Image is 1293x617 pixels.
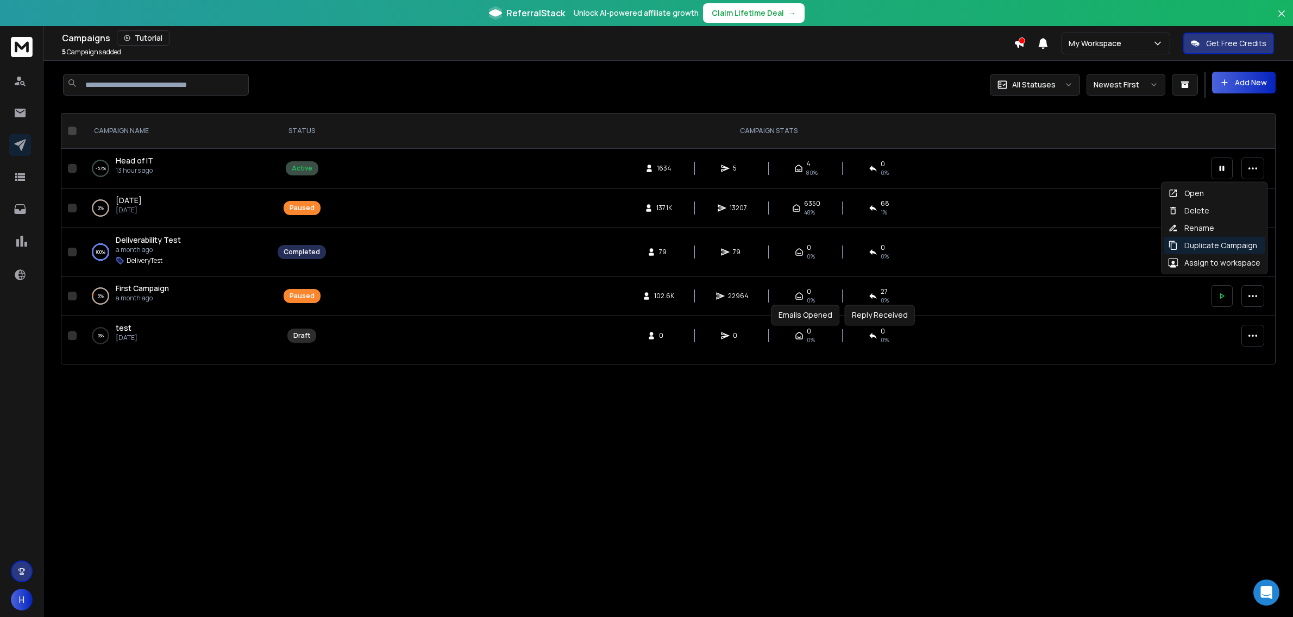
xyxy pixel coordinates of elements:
span: 0 [881,160,885,168]
td: 5%First Campaigna month ago [81,276,271,316]
span: 0 [807,327,811,336]
button: Tutorial [117,30,170,46]
td: -57%Head of IT13 hours ago [81,149,271,188]
span: 1634 [657,164,671,173]
div: Assign to workspace [1168,257,1260,268]
button: Claim Lifetime Deal→ [703,3,805,23]
th: CAMPAIGN STATS [332,114,1204,149]
span: 0 [733,331,744,340]
span: 102.6K [654,292,674,300]
span: 1 % [881,208,887,217]
td: 100%Deliverability Testa month agoDeliveryTest [81,228,271,276]
th: STATUS [271,114,332,149]
a: test [116,323,131,333]
p: DeliveryTest [127,256,162,265]
span: 0% [807,296,815,305]
p: Unlock AI-powered affiliate growth [574,8,699,18]
span: 0 % [881,168,889,177]
p: 5 % [97,291,104,301]
div: Paused [290,204,315,212]
span: 5 [733,164,744,173]
span: 22964 [728,292,749,300]
button: Add New [1212,72,1276,93]
div: Draft [293,331,310,340]
span: ReferralStack [506,7,565,20]
div: Campaigns [62,30,1014,46]
button: Newest First [1087,74,1165,96]
p: [DATE] [116,333,137,342]
button: H [11,589,33,610]
span: 0 [881,243,885,252]
span: 68 [881,199,889,208]
span: 137.1K [656,204,672,212]
a: [DATE] [116,195,142,206]
span: [DATE] [116,195,142,205]
div: Completed [284,248,320,256]
span: 0 [807,243,811,252]
div: Open Intercom Messenger [1253,580,1279,606]
p: a month ago [116,245,181,254]
span: 0 % [881,296,889,305]
span: test [116,323,131,333]
p: 0 % [98,203,104,213]
span: 0 [881,327,885,336]
span: 0 [807,287,811,296]
td: 0%test[DATE] [81,316,271,356]
span: 6350 [804,199,820,208]
button: Get Free Credits [1183,33,1274,54]
a: Head of IT [116,155,153,166]
div: Open [1168,188,1204,199]
span: 0% [807,336,815,344]
span: 48 % [804,208,815,217]
div: Emails Opened [771,305,839,325]
span: Deliverability Test [116,235,181,245]
p: Campaigns added [62,48,121,56]
span: 4 [806,160,811,168]
th: CAMPAIGN NAME [81,114,271,149]
td: 0%[DATE][DATE] [81,188,271,228]
p: 0 % [98,330,104,341]
span: 13207 [730,204,747,212]
div: Rename [1168,223,1214,234]
button: Close banner [1275,7,1289,33]
span: 0% [807,252,815,261]
span: 0% [881,336,889,344]
span: 0 % [881,252,889,261]
a: First Campaign [116,283,169,294]
div: Duplicate Campaign [1168,240,1257,251]
p: -57 % [96,163,106,174]
div: Paused [290,292,315,300]
div: Active [292,164,312,173]
a: Deliverability Test [116,235,181,245]
div: Delete [1168,205,1209,216]
span: 0 [659,331,670,340]
p: All Statuses [1012,79,1056,90]
p: a month ago [116,294,169,303]
p: [DATE] [116,206,142,215]
p: My Workspace [1069,38,1126,49]
span: 5 [62,47,66,56]
span: 27 [881,287,888,296]
span: 79 [659,248,670,256]
p: 100 % [96,247,105,257]
span: → [788,8,796,18]
div: Reply Received [845,305,915,325]
span: 79 [733,248,744,256]
p: 13 hours ago [116,166,153,175]
p: Get Free Credits [1206,38,1266,49]
span: First Campaign [116,283,169,293]
span: 80 % [806,168,818,177]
